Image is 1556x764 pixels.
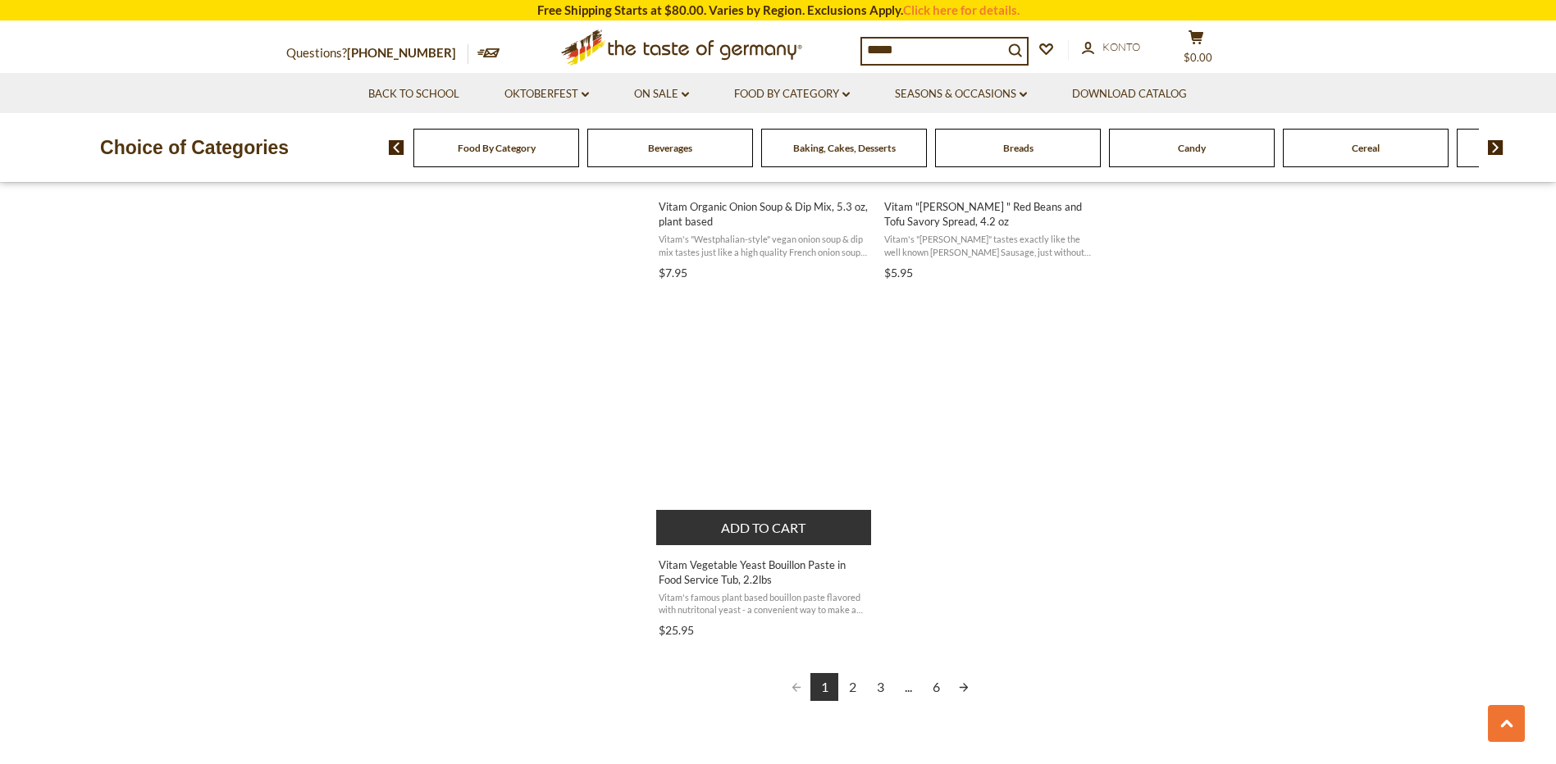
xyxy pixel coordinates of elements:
a: Food By Category [734,85,850,103]
span: Vitam's "[PERSON_NAME]" tastes exactly like the well known [PERSON_NAME] Sausage, just without me... [884,233,1097,258]
img: next arrow [1488,140,1504,155]
a: Baking, Cakes, Desserts [793,142,896,154]
span: ... [894,673,922,701]
span: Konto [1102,40,1140,53]
span: $0.00 [1184,51,1212,64]
a: Click here for details. [903,2,1020,17]
a: 1 [810,673,838,701]
div: Pagination [659,673,1102,703]
span: Vitam's famous plant based bouillon paste flavored with nutritonal yeast - a convenient way to ma... [659,591,871,616]
a: Cereal [1352,142,1380,154]
button: Add to cart [656,510,872,545]
a: Beverages [648,142,692,154]
span: $5.95 [884,266,913,280]
span: $7.95 [659,266,687,280]
span: $25.95 [659,623,694,637]
a: On Sale [634,85,689,103]
a: Food By Category [458,142,536,154]
a: Breads [1003,142,1034,154]
a: Download Catalog [1072,85,1187,103]
a: [PHONE_NUMBER] [347,45,456,60]
a: Oktoberfest [504,85,589,103]
img: Vitam Vegetable Yeast Bouillon Paste in Food Service Tub, 2.2lbs [656,313,874,530]
p: Questions? [286,43,468,64]
a: 3 [866,673,894,701]
span: Vitam "[PERSON_NAME] " Red Beans and Tofu Savory Spread, 4.2 oz [884,199,1097,229]
a: Konto [1082,39,1140,57]
span: Vitam's "Westphalian-style" vegan onion soup & dip mix tastes just like a high quality French oni... [659,233,871,258]
button: $0.00 [1172,30,1221,70]
a: 6 [922,673,950,701]
span: Vitam Vegetable Yeast Bouillon Paste in Food Service Tub, 2.2lbs [659,557,871,587]
span: Vitam Organic Onion Soup & Dip Mix, 5.3 oz, plant based [659,199,871,229]
a: Seasons & Occasions [895,85,1027,103]
a: 2 [838,673,866,701]
a: Next page [950,673,978,701]
img: previous arrow [389,140,404,155]
a: Vitam Vegetable Yeast Bouillon Paste in Food Service Tub, 2.2lbs [656,299,874,643]
a: Candy [1178,142,1206,154]
a: Back to School [368,85,459,103]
